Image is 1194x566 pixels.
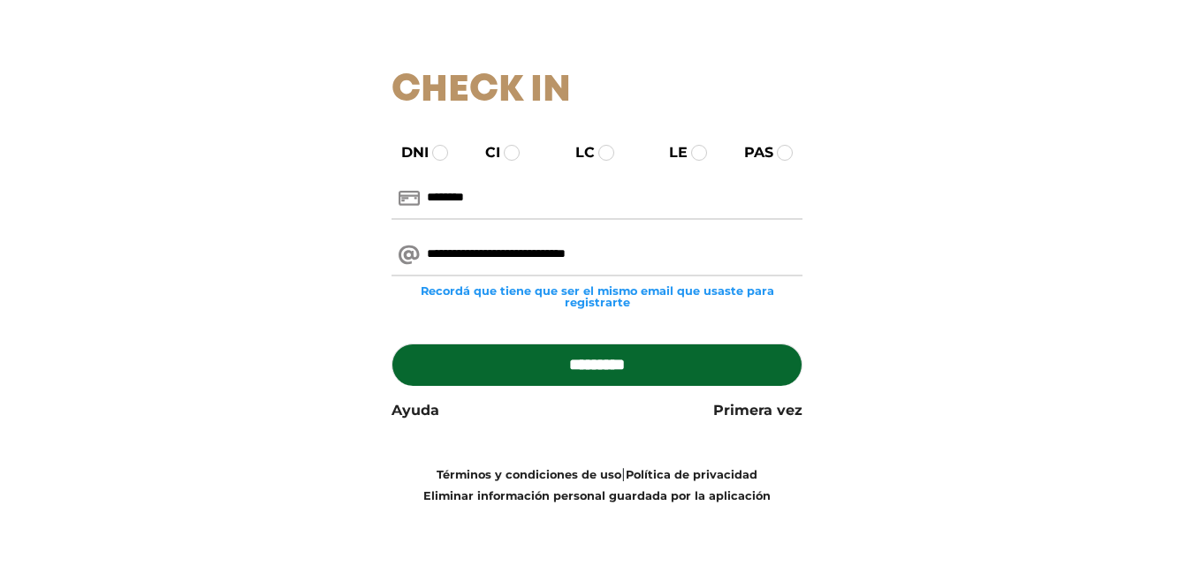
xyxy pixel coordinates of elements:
[728,142,773,163] label: PAS
[626,468,757,481] a: Política de privacidad
[385,142,429,163] label: DNI
[378,464,816,506] div: |
[423,489,771,502] a: Eliminar información personal guardada por la aplicación
[392,400,439,421] a: Ayuda
[559,142,595,163] label: LC
[437,468,621,481] a: Términos y condiciones de uso
[392,285,802,308] small: Recordá que tiene que ser el mismo email que usaste para registrarte
[392,69,802,113] h1: Check In
[469,142,500,163] label: CI
[713,400,802,421] a: Primera vez
[653,142,688,163] label: LE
